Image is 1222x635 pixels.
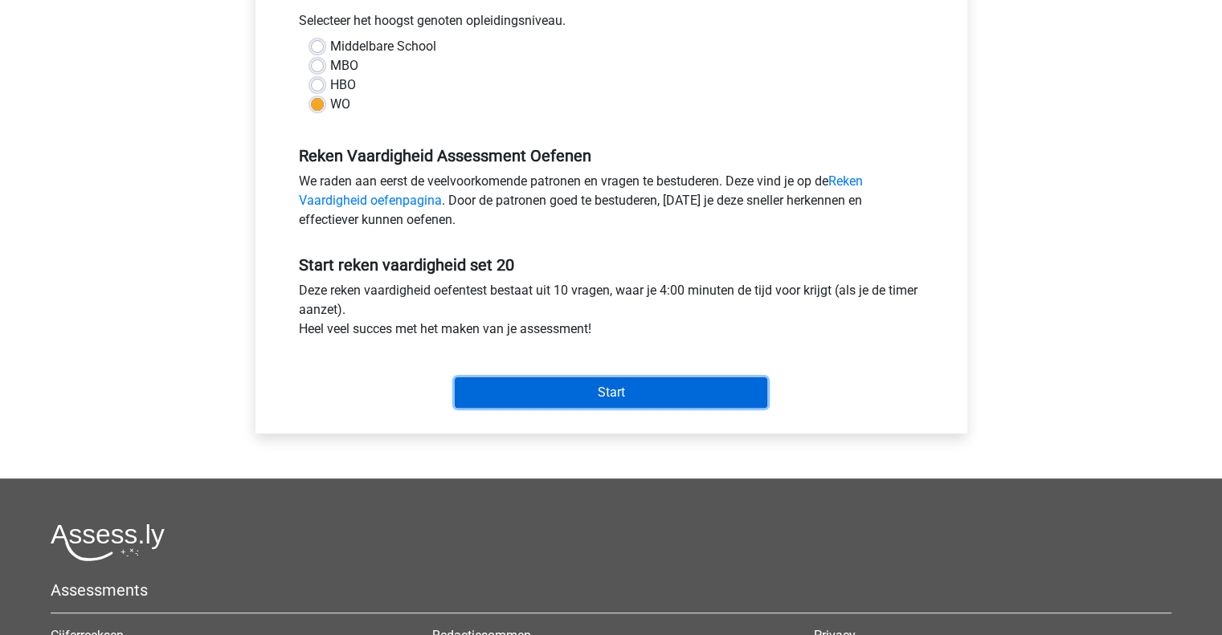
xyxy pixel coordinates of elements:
label: WO [330,95,350,114]
div: We raden aan eerst de veelvoorkomende patronen en vragen te bestuderen. Deze vind je op de . Door... [287,172,936,236]
img: Assessly logo [51,523,165,561]
h5: Reken Vaardigheid Assessment Oefenen [299,146,924,165]
label: MBO [330,56,358,75]
input: Start [455,377,767,408]
label: Middelbare School [330,37,436,56]
div: Selecteer het hoogst genoten opleidingsniveau. [287,11,936,37]
label: HBO [330,75,356,95]
h5: Assessments [51,580,1171,600]
div: Deze reken vaardigheid oefentest bestaat uit 10 vragen, waar je 4:00 minuten de tijd voor krijgt ... [287,281,936,345]
h5: Start reken vaardigheid set 20 [299,255,924,275]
